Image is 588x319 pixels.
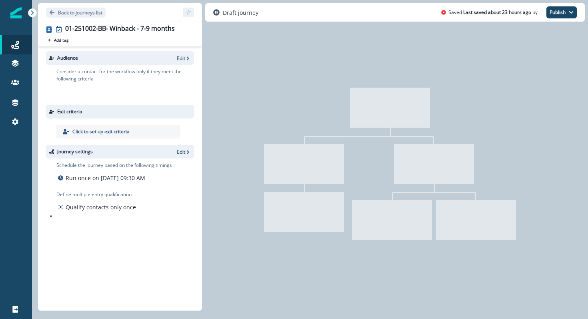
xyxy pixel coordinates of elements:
[177,148,191,155] button: Edit
[46,37,70,43] button: Add tag
[177,55,185,62] p: Edit
[532,9,538,16] p: by
[177,148,185,155] p: Edit
[65,25,175,34] div: 01-251002-BB- Winback - 7-9 months
[56,68,194,82] p: Consider a contact for the workflow only if they meet the following criteria
[54,38,68,42] p: Add tag
[546,6,577,18] button: Publish
[183,8,194,17] button: sidebar collapse toggle
[57,148,93,155] p: Journey settings
[66,174,145,182] p: Run once on [DATE] 09:30 AM
[56,191,138,198] p: Define multiple entry qualification
[57,108,82,115] p: Exit criteria
[463,9,531,16] p: Last saved about 23 hours ago
[57,54,78,62] p: Audience
[72,128,130,135] p: Click to set up exit criteria
[177,55,191,62] button: Edit
[46,8,106,18] button: Go back
[223,8,258,17] p: Draft journey
[10,7,22,18] img: Inflection
[58,9,102,16] p: Back to journeys list
[448,9,462,16] p: Saved
[56,162,172,169] p: Schedule the journey based on the following timings
[66,203,136,211] p: Qualify contacts only once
